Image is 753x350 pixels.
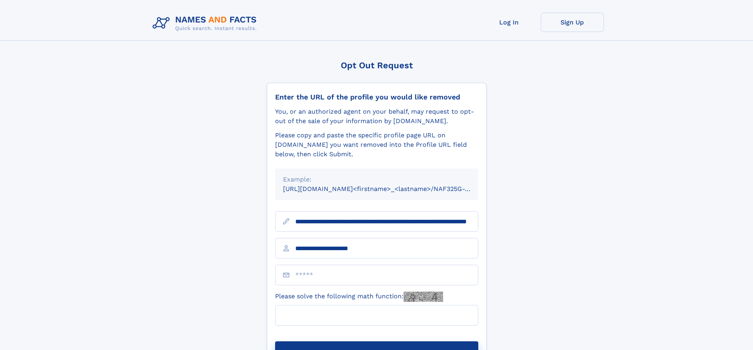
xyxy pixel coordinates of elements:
[275,131,478,159] div: Please copy and paste the specific profile page URL on [DOMAIN_NAME] you want removed into the Pr...
[275,107,478,126] div: You, or an authorized agent on your behalf, may request to opt-out of the sale of your informatio...
[149,13,263,34] img: Logo Names and Facts
[275,93,478,101] div: Enter the URL of the profile you would like removed
[541,13,604,32] a: Sign Up
[283,185,493,193] small: [URL][DOMAIN_NAME]<firstname>_<lastname>/NAF325G-xxxxxxxx
[267,60,487,70] div: Opt Out Request
[477,13,541,32] a: Log In
[275,292,443,302] label: Please solve the following math function:
[283,175,470,184] div: Example:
